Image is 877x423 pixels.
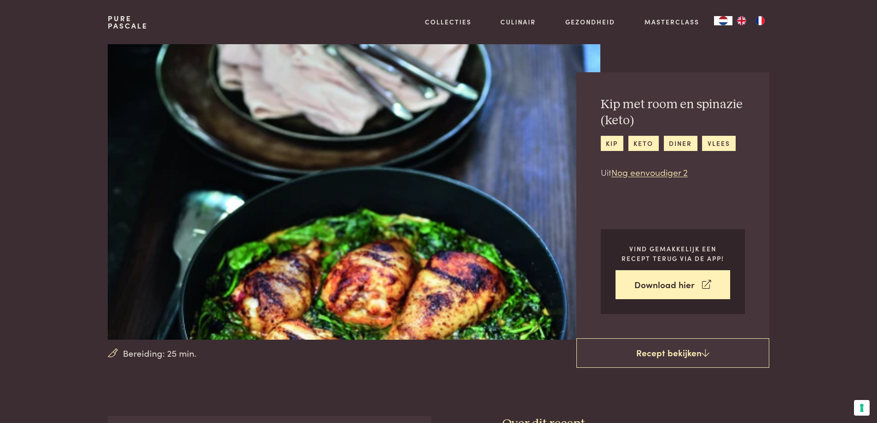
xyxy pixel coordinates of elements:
[732,16,751,25] a: EN
[702,136,735,151] a: vlees
[664,136,697,151] a: diner
[601,136,623,151] a: kip
[616,244,730,263] p: Vind gemakkelijk een recept terug via de app!
[601,97,745,128] h2: Kip met room en spinazie (keto)
[714,16,732,25] div: Language
[751,16,769,25] a: FR
[576,338,769,368] a: Recept bekijken
[645,17,699,27] a: Masterclass
[628,136,659,151] a: keto
[616,270,730,299] a: Download hier
[611,166,688,178] a: Nog eenvoudiger 2
[601,166,745,179] p: Uit
[714,16,732,25] a: NL
[108,15,148,29] a: PurePascale
[108,44,600,340] img: Kip met room en spinazie (keto)
[565,17,615,27] a: Gezondheid
[732,16,769,25] ul: Language list
[500,17,536,27] a: Culinair
[714,16,769,25] aside: Language selected: Nederlands
[123,347,197,360] span: Bereiding: 25 min.
[854,400,870,416] button: Uw voorkeuren voor toestemming voor trackingtechnologieën
[425,17,471,27] a: Collecties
